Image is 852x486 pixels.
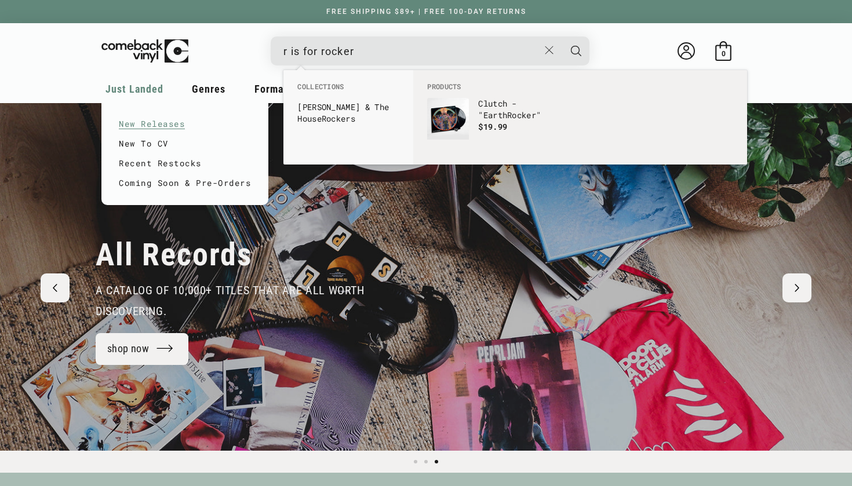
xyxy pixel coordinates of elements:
[507,109,536,120] b: Rocker
[283,39,539,63] input: When autocomplete results are available use up and down arrows to review and enter to select
[96,236,253,274] h2: All Records
[119,154,251,173] a: Recent Restocks
[427,98,574,154] a: Clutch - "Earth Rocker" Clutch - "EarthRocker" $19.99
[119,173,251,193] a: Coming Soon & Pre-Orders
[119,114,251,134] a: New Releases
[119,134,251,154] a: New To CV
[292,98,405,128] li: collections: Hound Dog Taylor & The House Rockers
[421,82,739,92] li: Products
[271,36,589,65] div: Search
[782,273,811,302] button: Next slide
[292,82,405,98] li: Collections
[315,8,538,16] a: FREE SHIPPING $89+ | FREE 100-DAY RETURNS
[410,456,421,467] button: Load slide 1 of 3
[421,92,580,159] li: products: Clutch - "Earth Rocker"
[105,83,163,95] span: Just Landed
[478,121,507,132] span: $19.99
[562,36,591,65] button: Search
[192,83,225,95] span: Genres
[421,456,431,467] button: Load slide 2 of 3
[297,101,399,125] a: [PERSON_NAME] & The HouseRockers
[413,70,747,165] div: Products
[478,98,574,121] p: Clutch - "Earth "
[283,70,413,134] div: Collections
[539,38,560,63] button: Close
[722,49,726,58] span: 0
[427,98,469,140] img: Clutch - "Earth Rocker"
[431,456,442,467] button: Load slide 3 of 3
[322,113,351,124] b: Rocker
[254,83,293,95] span: Formats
